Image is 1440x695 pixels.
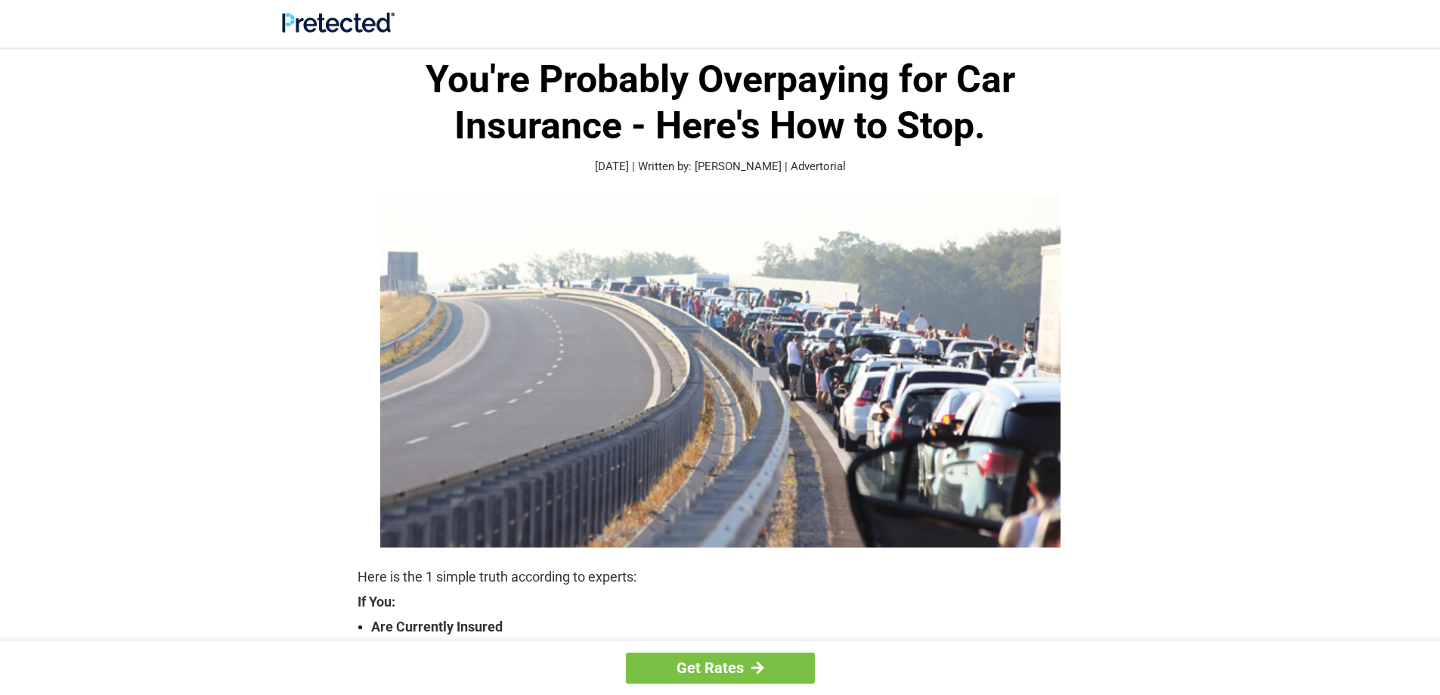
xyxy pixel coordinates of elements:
img: Site Logo [282,12,395,33]
strong: Are Currently Insured [371,616,1083,638]
p: [DATE] | Written by: [PERSON_NAME] | Advertorial [358,158,1083,175]
p: Here is the 1 simple truth according to experts: [358,566,1083,588]
h1: You're Probably Overpaying for Car Insurance - Here's How to Stop. [358,57,1083,149]
a: Site Logo [282,21,395,36]
strong: Are Over The Age Of [DEMOGRAPHIC_DATA] [371,638,1083,659]
strong: If You: [358,595,1083,609]
a: Get Rates [626,653,815,684]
